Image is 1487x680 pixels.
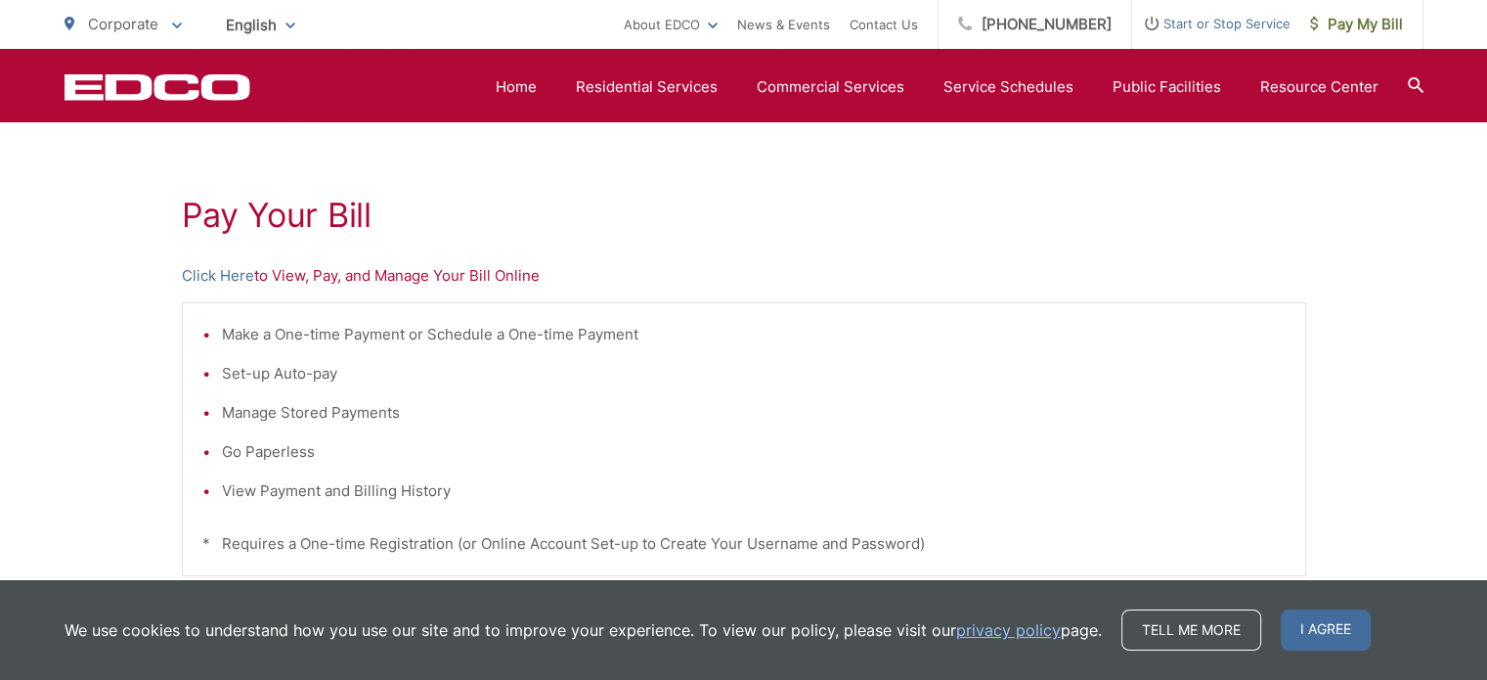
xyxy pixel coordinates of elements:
[737,13,830,36] a: News & Events
[182,264,254,288] a: Click Here
[1113,75,1221,99] a: Public Facilities
[65,618,1102,642] p: We use cookies to understand how you use our site and to improve your experience. To view our pol...
[65,73,250,101] a: EDCD logo. Return to the homepage.
[576,75,718,99] a: Residential Services
[1310,13,1403,36] span: Pay My Bill
[956,618,1061,642] a: privacy policy
[88,15,158,33] span: Corporate
[1260,75,1378,99] a: Resource Center
[850,13,918,36] a: Contact Us
[222,440,1286,464] li: Go Paperless
[1281,610,1371,651] span: I agree
[222,401,1286,425] li: Manage Stored Payments
[182,264,1306,288] p: to View, Pay, and Manage Your Bill Online
[222,362,1286,385] li: Set-up Auto-pay
[182,196,1306,235] h1: Pay Your Bill
[943,75,1073,99] a: Service Schedules
[496,75,537,99] a: Home
[1121,610,1261,651] a: Tell me more
[624,13,718,36] a: About EDCO
[757,75,904,99] a: Commercial Services
[222,479,1286,503] li: View Payment and Billing History
[211,8,310,42] span: English
[202,532,1286,556] p: * Requires a One-time Registration (or Online Account Set-up to Create Your Username and Password)
[222,323,1286,346] li: Make a One-time Payment or Schedule a One-time Payment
